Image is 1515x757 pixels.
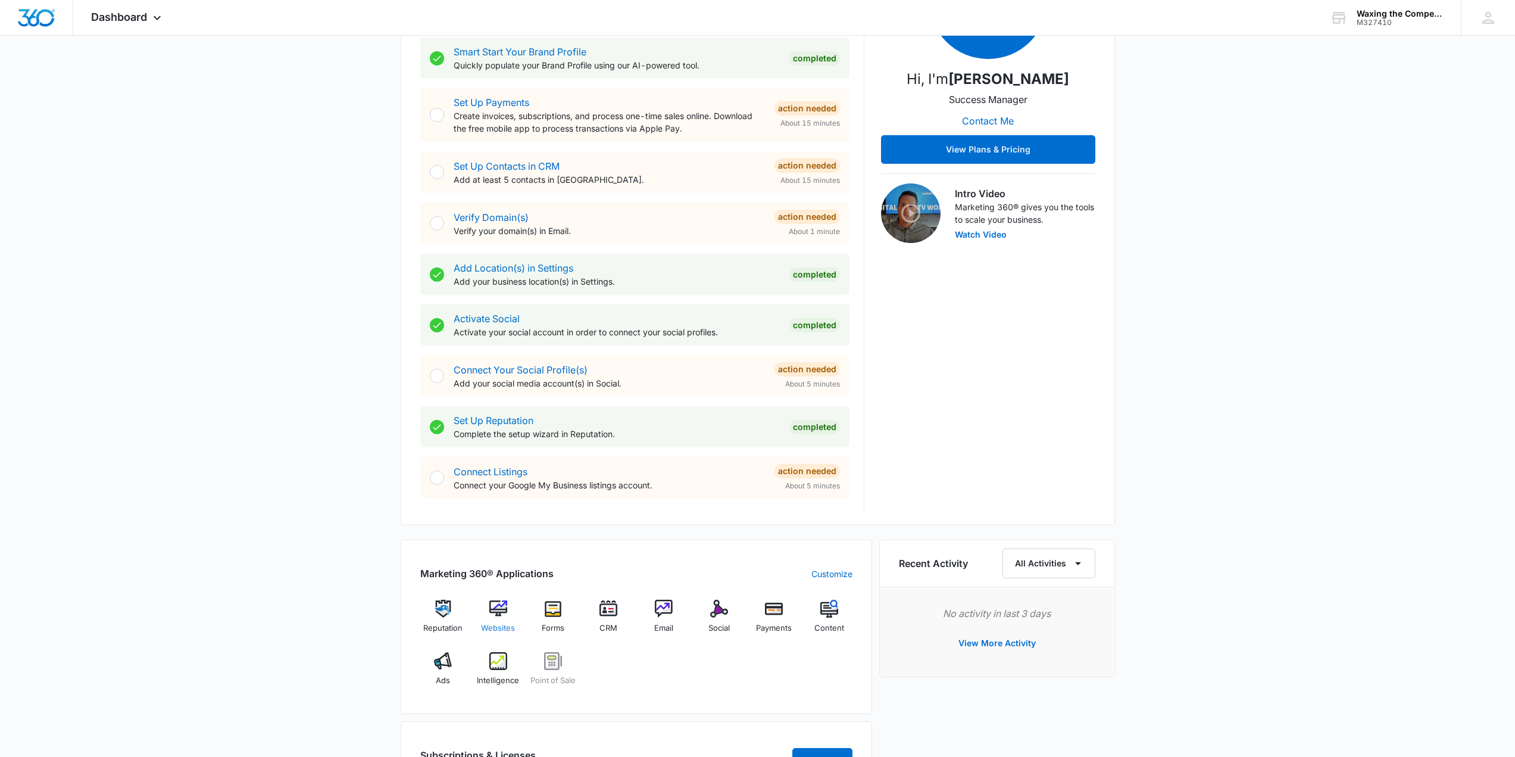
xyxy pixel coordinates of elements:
[586,600,632,643] a: CRM
[454,110,765,135] p: Create invoices, subscriptions, and process one-time sales online. Download the free mobile app t...
[751,600,797,643] a: Payments
[899,606,1095,621] p: No activity in last 3 days
[91,11,147,23] span: Dashboard
[774,464,840,478] div: Action Needed
[436,675,450,687] span: Ads
[454,96,529,108] a: Set Up Payments
[780,118,840,129] span: About 15 minutes
[789,420,840,434] div: Completed
[641,600,687,643] a: Email
[454,326,780,338] p: Activate your social account in order to connect your social profiles.
[654,622,673,634] span: Email
[696,600,742,643] a: Social
[454,225,765,237] p: Verify your domain(s) in Email.
[454,479,765,491] p: Connect your Google My Business listings account.
[789,267,840,282] div: Completed
[955,201,1095,226] p: Marketing 360® gives you the tools to scale your business.
[454,262,573,274] a: Add Location(s) in Settings
[599,622,617,634] span: CRM
[454,415,533,426] a: Set Up Reputation
[454,59,780,71] p: Quickly populate your Brand Profile using our AI-powered tool.
[774,158,840,173] div: Action Needed
[785,379,840,390] span: About 5 minutes
[454,211,529,223] a: Verify Domain(s)
[454,275,780,288] p: Add your business location(s) in Settings.
[780,175,840,186] span: About 15 minutes
[881,183,941,243] img: Intro Video
[708,622,730,634] span: Social
[420,652,466,695] a: Ads
[454,428,780,440] p: Complete the setup wizard in Reputation.
[530,652,576,695] a: Point of Sale
[789,318,840,332] div: Completed
[454,160,560,172] a: Set Up Contacts in CRM
[950,107,1026,135] button: Contact Me
[907,68,1069,90] p: Hi, I'm
[475,600,521,643] a: Websites
[949,92,1027,107] p: Success Manager
[774,101,840,116] div: Action Needed
[454,313,520,325] a: Activate Social
[530,600,576,643] a: Forms
[881,135,1095,164] button: View Plans & Pricing
[454,364,588,376] a: Connect Your Social Profile(s)
[477,675,519,687] span: Intelligence
[955,186,1095,201] h3: Intro Video
[420,566,554,581] h2: Marketing 360® Applications
[420,600,466,643] a: Reputation
[785,481,840,491] span: About 5 minutes
[481,622,515,634] span: Websites
[948,70,1069,88] strong: [PERSON_NAME]
[1357,18,1444,27] div: account id
[807,600,852,643] a: Content
[955,230,1007,239] button: Watch Video
[454,377,765,390] p: Add your social media account(s) in Social.
[811,568,852,580] a: Customize
[454,46,586,58] a: Smart Start Your Brand Profile
[774,210,840,224] div: Action Needed
[947,629,1048,658] button: View More Activity
[475,652,521,695] a: Intelligence
[530,675,576,687] span: Point of Sale
[454,466,527,478] a: Connect Listings
[774,362,840,376] div: Action Needed
[1357,9,1444,18] div: account name
[789,226,840,237] span: About 1 minute
[814,622,844,634] span: Content
[423,622,463,634] span: Reputation
[542,622,564,634] span: Forms
[1002,549,1095,578] button: All Activities
[756,622,792,634] span: Payments
[454,173,765,186] p: Add at least 5 contacts in [GEOGRAPHIC_DATA].
[899,556,968,571] h6: Recent Activity
[789,51,840,66] div: Completed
